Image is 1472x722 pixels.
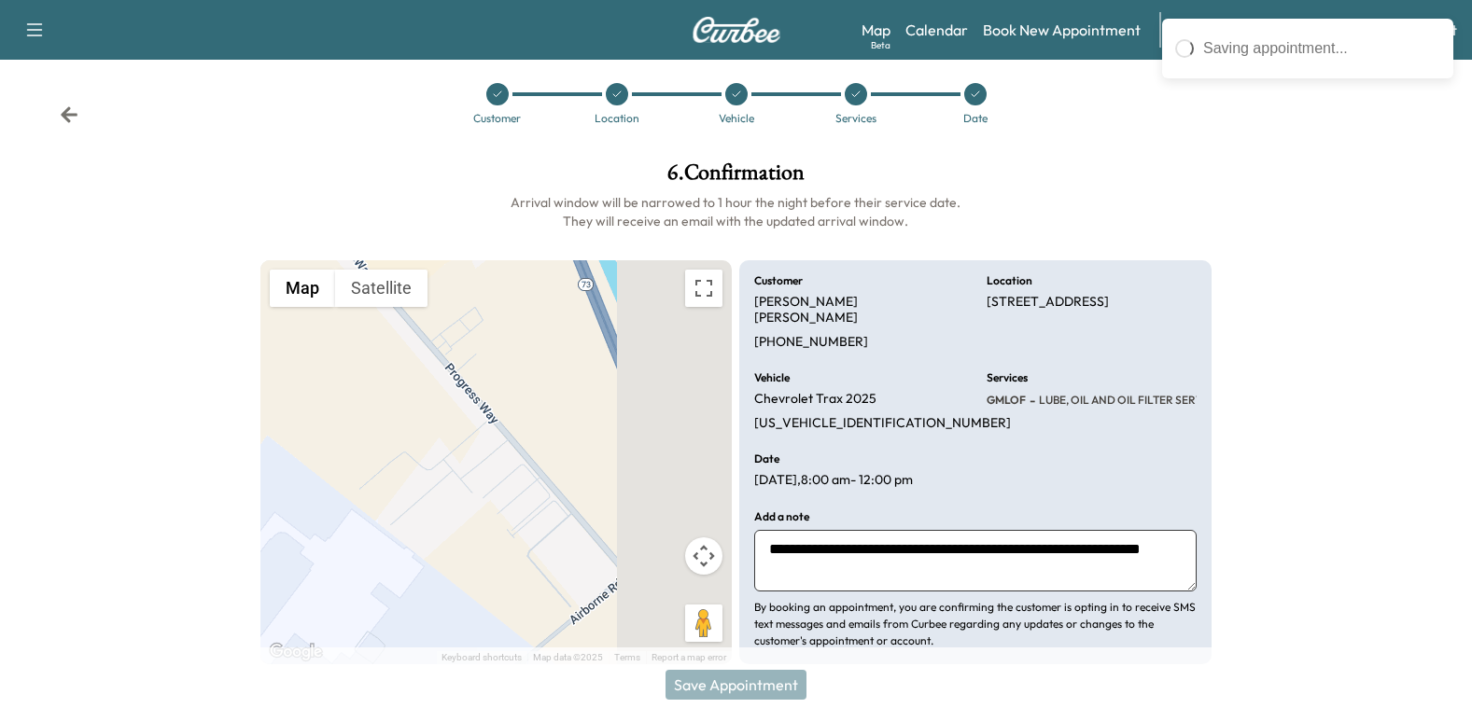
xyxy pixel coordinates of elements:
div: Back [60,105,78,124]
button: Show satellite imagery [335,270,428,307]
a: Book New Appointment [983,19,1141,41]
img: Google [265,640,327,664]
a: Open this area in Google Maps (opens a new window) [265,640,327,664]
button: Map camera controls [685,537,722,575]
p: Chevrolet Trax 2025 [754,391,876,408]
button: Toggle fullscreen view [685,270,722,307]
span: GMLOF [987,393,1026,408]
p: [US_VEHICLE_IDENTIFICATION_NUMBER] [754,415,1011,432]
h6: Services [987,372,1028,383]
h6: Customer [754,275,803,286]
p: [PHONE_NUMBER] [754,334,868,351]
h6: Date [754,453,779,465]
a: MapBeta [862,19,890,41]
p: By booking an appointment, you are confirming the customer is opting in to receive SMS text messa... [754,599,1197,649]
div: Vehicle [719,113,754,124]
p: [DATE] , 8:00 am - 12:00 pm [754,472,913,489]
div: Services [835,113,876,124]
button: Drag Pegman onto the map to open Street View [685,604,722,642]
button: Show street map [270,270,335,307]
h1: 6 . Confirmation [260,161,1212,193]
h6: Add a note [754,511,809,522]
div: Customer [473,113,521,124]
p: [STREET_ADDRESS] [987,294,1109,311]
h6: Arrival window will be narrowed to 1 hour the night before their service date. They will receive ... [260,193,1212,230]
h6: Location [987,275,1032,286]
div: Saving appointment... [1203,37,1440,60]
img: Curbee Logo [692,17,781,43]
p: [PERSON_NAME] [PERSON_NAME] [754,294,964,326]
h6: Vehicle [754,372,790,383]
a: Calendar [905,19,968,41]
div: Location [595,113,639,124]
div: Date [963,113,988,124]
div: Beta [871,38,890,52]
span: - [1026,391,1035,410]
